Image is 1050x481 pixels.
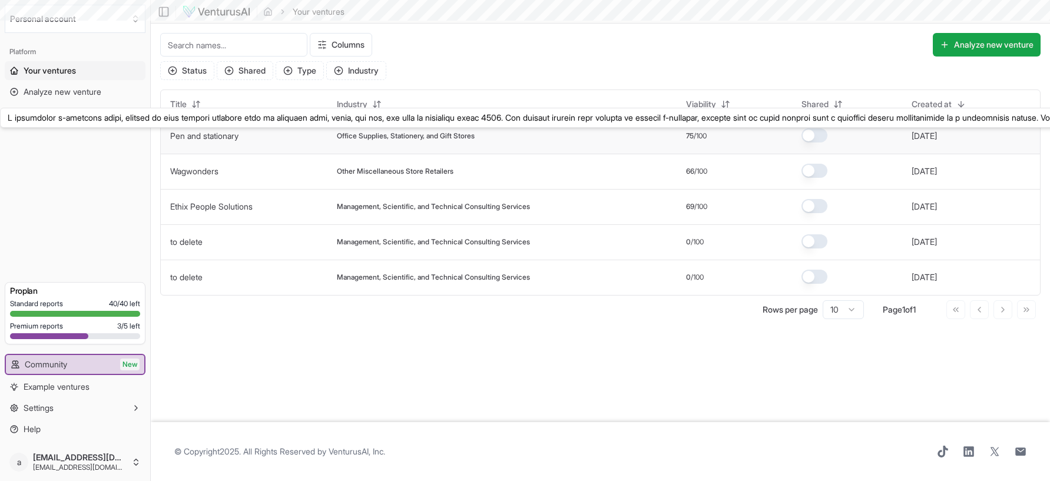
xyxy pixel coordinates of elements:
span: Shared [801,98,829,110]
h3: Pro plan [10,285,140,297]
button: [DATE] [912,271,937,283]
button: Industry [330,95,389,114]
span: 40 / 40 left [109,299,140,308]
button: [DATE] [912,201,937,213]
button: Industry [326,61,386,80]
span: /100 [691,273,704,282]
span: Community [25,359,67,370]
span: 69 [686,202,694,211]
span: Industry [337,98,367,110]
span: 75 [686,131,694,141]
span: New [120,359,140,370]
span: Created at [912,98,952,110]
span: 66 [686,167,694,176]
div: Platform [5,42,145,61]
span: Standard reports [10,299,63,308]
button: [DATE] [912,165,937,177]
input: Search names... [160,33,307,57]
span: Example ventures [24,381,90,393]
span: Office Supplies, Stationery, and Gift Stores [337,131,475,141]
span: Title [170,98,187,110]
span: Premium reports [10,321,63,331]
button: Wagwonders [170,165,218,177]
span: [EMAIL_ADDRESS][DOMAIN_NAME] [33,463,127,472]
span: /100 [694,202,707,211]
button: Pen and stationary [170,130,239,142]
span: Analyze new venture [24,86,101,98]
span: 1 [913,304,916,314]
p: Rows per page [763,304,818,316]
span: 1 [902,304,905,314]
span: /100 [691,237,704,247]
span: 0 [686,237,691,247]
a: Your ventures [5,61,145,80]
button: Type [276,61,324,80]
span: [EMAIL_ADDRESS][DOMAIN_NAME] [33,452,127,463]
a: Analyze new venture [5,82,145,101]
span: /100 [694,167,707,176]
button: [DATE] [912,130,937,142]
a: to delete [170,237,203,247]
a: Pen and stationary [170,131,239,141]
a: Ethix People Solutions [170,201,253,211]
span: Management, Scientific, and Technical Consulting Services [337,273,530,282]
button: [DATE] [912,236,937,248]
button: Shared [794,95,850,114]
span: Management, Scientific, and Technical Consulting Services [337,237,530,247]
button: Columns [310,33,372,57]
button: Title [163,95,208,114]
span: Management, Scientific, and Technical Consulting Services [337,202,530,211]
a: VenturusAI, Inc [329,446,383,456]
span: Help [24,423,41,435]
span: Settings [24,402,54,414]
span: 0 [686,273,691,282]
button: Status [160,61,214,80]
span: of [905,304,913,314]
button: a[EMAIL_ADDRESS][DOMAIN_NAME][EMAIL_ADDRESS][DOMAIN_NAME] [5,448,145,476]
a: CommunityNew [6,355,144,374]
button: Settings [5,399,145,417]
button: Ethix People Solutions [170,201,253,213]
span: Other Miscellaneous Store Retailers [337,167,453,176]
span: Page [883,304,902,314]
button: to delete [170,271,203,283]
button: Created at [905,95,973,114]
span: a [9,453,28,472]
span: /100 [694,131,707,141]
span: © Copyright 2025 . All Rights Reserved by . [174,446,385,457]
button: Viability [679,95,737,114]
a: to delete [170,272,203,282]
button: Shared [217,61,273,80]
button: Analyze new venture [933,33,1041,57]
span: Viability [686,98,716,110]
a: Example ventures [5,377,145,396]
button: to delete [170,236,203,248]
a: Wagwonders [170,166,218,176]
span: Your ventures [24,65,76,77]
span: 3 / 5 left [117,321,140,331]
a: Help [5,420,145,439]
